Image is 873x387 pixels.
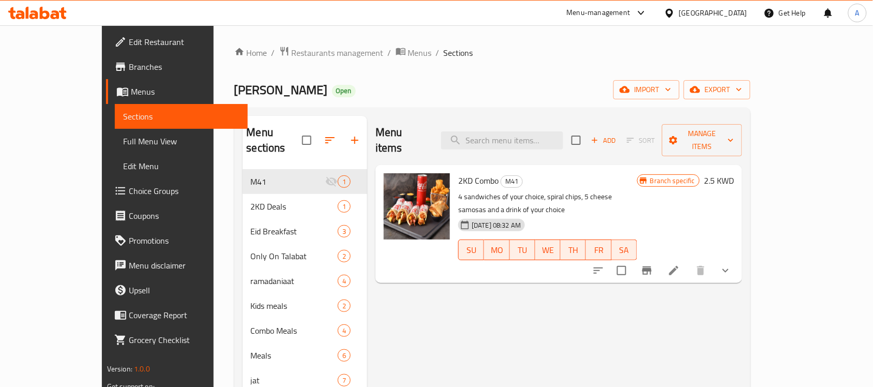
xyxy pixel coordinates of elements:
[106,178,248,203] a: Choice Groups
[375,125,428,156] h2: Menu items
[501,175,522,187] span: M41
[134,362,150,376] span: 1.0.0
[251,175,326,188] span: M41
[458,190,637,216] p: 4 sandwiches of your choice, spiral chips, 5 cheese samosas and a drink of your choice
[332,86,356,95] span: Open
[247,125,303,156] h2: Menu sections
[234,78,328,101] span: [PERSON_NAME]
[129,234,239,247] span: Promotions
[692,83,742,96] span: export
[338,227,350,236] span: 3
[679,7,747,19] div: [GEOGRAPHIC_DATA]
[408,47,432,59] span: Menus
[106,203,248,228] a: Coupons
[338,250,351,262] div: items
[338,326,350,336] span: 4
[318,128,342,153] span: Sort sections
[441,131,563,150] input: search
[115,154,248,178] a: Edit Menu
[616,243,633,258] span: SA
[458,173,499,188] span: 2KD Combo
[590,243,607,258] span: FR
[338,202,350,212] span: 1
[586,240,611,260] button: FR
[115,129,248,154] a: Full Menu View
[342,128,367,153] button: Add section
[129,259,239,272] span: Menu disclaimer
[251,349,338,362] div: Meals
[123,135,239,147] span: Full Menu View
[338,376,350,385] span: 7
[684,80,750,99] button: export
[243,269,368,293] div: ramadaniaat4
[510,240,535,260] button: TU
[635,258,659,283] button: Branch-specific-item
[296,129,318,151] span: Select all sections
[622,83,671,96] span: import
[234,47,267,59] a: Home
[338,374,351,386] div: items
[586,258,611,283] button: sort-choices
[106,228,248,253] a: Promotions
[251,225,338,237] span: Eid Breakfast
[539,243,556,258] span: WE
[565,129,587,151] span: Select section
[251,374,338,386] div: jat
[662,124,743,156] button: Manage items
[292,47,384,59] span: Restaurants management
[338,251,350,261] span: 2
[561,240,586,260] button: TH
[123,110,239,123] span: Sections
[106,29,248,54] a: Edit Restaurant
[243,318,368,343] div: Combo Meals4
[106,328,248,352] a: Grocery Checklist
[567,7,630,19] div: Menu-management
[251,250,338,262] div: Only On Talabat
[338,225,351,237] div: items
[855,7,860,19] span: A
[646,176,699,186] span: Branch specific
[243,169,368,194] div: M411
[243,293,368,318] div: Kids meals2
[251,300,338,312] span: Kids meals
[115,104,248,129] a: Sections
[106,303,248,328] a: Coverage Report
[514,243,531,258] span: TU
[436,47,440,59] li: /
[338,324,351,337] div: items
[688,258,713,283] button: delete
[106,253,248,278] a: Menu disclaimer
[458,240,484,260] button: SU
[129,210,239,222] span: Coupons
[613,80,680,99] button: import
[611,260,633,281] span: Select to update
[620,132,662,148] span: Select section first
[338,177,350,187] span: 1
[106,278,248,303] a: Upsell
[279,46,384,59] a: Restaurants management
[587,132,620,148] span: Add item
[388,47,392,59] li: /
[444,47,473,59] span: Sections
[272,47,275,59] li: /
[468,220,525,230] span: [DATE] 08:32 AM
[129,334,239,346] span: Grocery Checklist
[251,324,338,337] div: Combo Meals
[670,127,734,153] span: Manage items
[325,175,338,188] svg: Inactive section
[704,173,734,188] h6: 2.5 KWD
[565,243,582,258] span: TH
[713,258,738,283] button: show more
[484,240,509,260] button: MO
[123,160,239,172] span: Edit Menu
[129,61,239,73] span: Branches
[587,132,620,148] button: Add
[384,173,450,240] img: 2KD Combo
[719,264,732,277] svg: Show Choices
[131,85,239,98] span: Menus
[501,175,523,188] div: M41
[612,240,637,260] button: SA
[251,200,338,213] span: 2KD Deals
